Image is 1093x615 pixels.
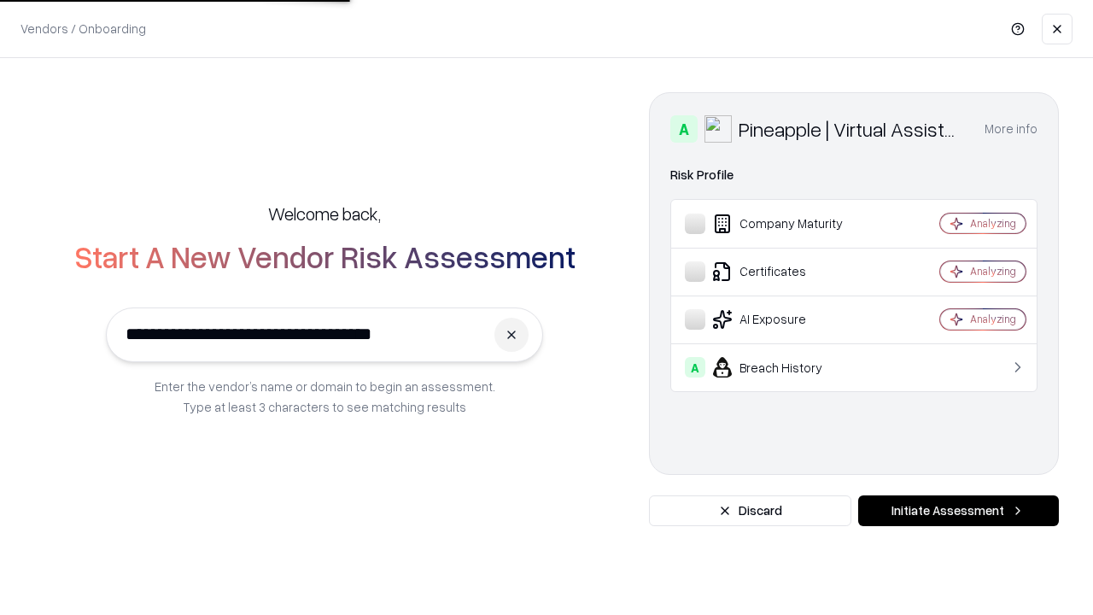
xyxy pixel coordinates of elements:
[970,216,1016,231] div: Analyzing
[670,165,1037,185] div: Risk Profile
[739,115,964,143] div: Pineapple | Virtual Assistant Agency
[74,239,576,273] h2: Start A New Vendor Risk Assessment
[685,309,889,330] div: AI Exposure
[685,357,705,378] div: A
[685,357,889,378] div: Breach History
[649,495,851,526] button: Discard
[704,115,732,143] img: Pineapple | Virtual Assistant Agency
[20,20,146,38] p: Vendors / Onboarding
[970,312,1016,326] div: Analyzing
[268,202,381,225] h5: Welcome back,
[985,114,1037,144] button: More info
[685,261,889,282] div: Certificates
[155,376,495,417] p: Enter the vendor’s name or domain to begin an assessment. Type at least 3 characters to see match...
[970,264,1016,278] div: Analyzing
[685,214,889,234] div: Company Maturity
[858,495,1059,526] button: Initiate Assessment
[670,115,698,143] div: A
